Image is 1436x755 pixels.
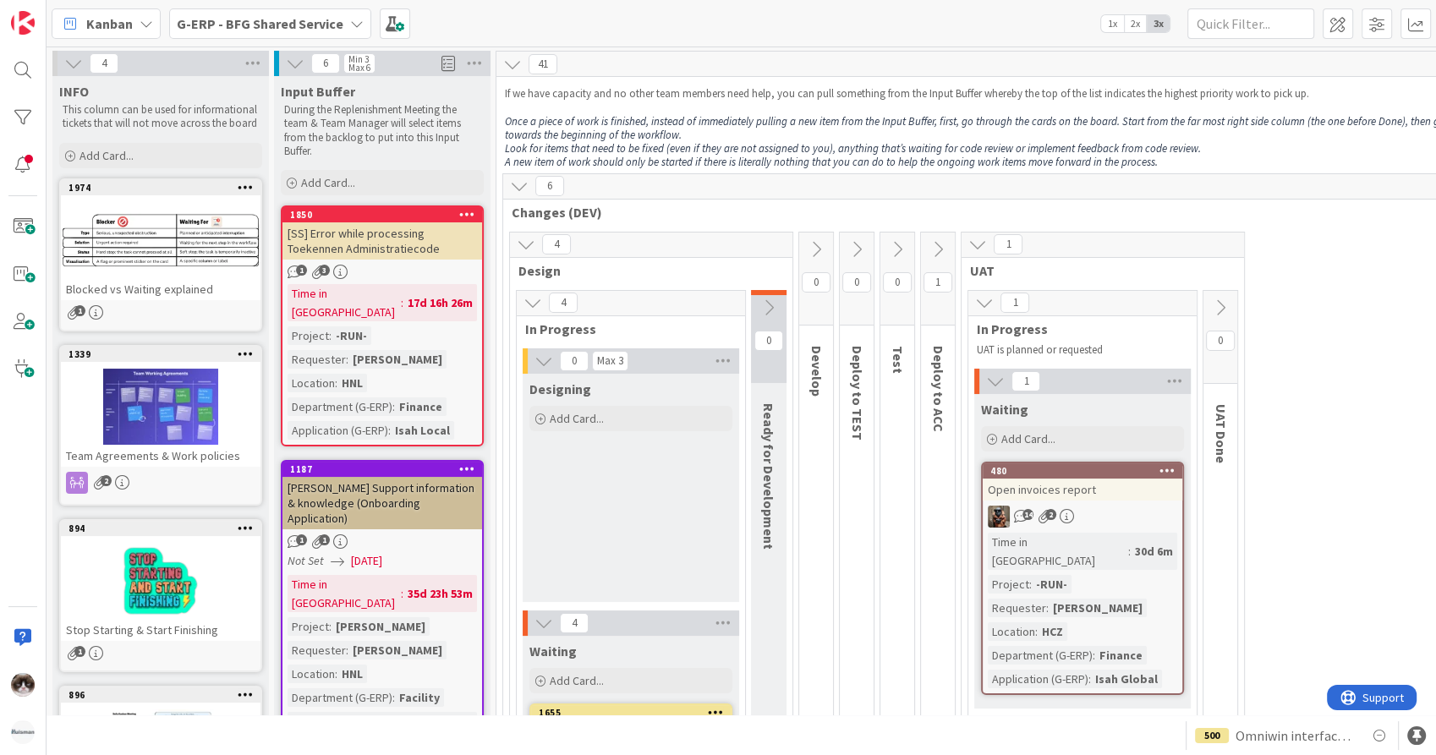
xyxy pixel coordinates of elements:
[988,670,1088,688] div: Application (G-ERP)
[392,397,395,416] span: :
[337,374,367,392] div: HNL
[983,506,1182,528] div: VK
[282,477,482,529] div: [PERSON_NAME] Support information & knowledge (Onboarding Application)
[1095,646,1147,665] div: Finance
[1088,670,1091,688] span: :
[1001,431,1055,446] span: Add Card...
[288,397,392,416] div: Department (G-ERP)
[512,204,1429,221] span: Changes (DEV)
[296,534,307,545] span: 1
[401,293,403,312] span: :
[332,326,371,345] div: -RUN-
[296,265,307,276] span: 1
[1128,542,1131,561] span: :
[288,326,329,345] div: Project
[1022,509,1033,520] span: 14
[403,584,477,603] div: 35d 23h 53m
[392,688,395,707] span: :
[61,619,260,641] div: Stop Starting & Start Finishing
[177,15,343,32] b: G-ERP - BFG Shared Service
[560,351,589,371] span: 0
[332,617,430,636] div: [PERSON_NAME]
[401,584,403,603] span: :
[549,293,578,313] span: 4
[1124,15,1147,32] span: 2x
[61,521,260,536] div: 894
[970,262,1223,279] span: UAT
[74,646,85,657] span: 1
[61,278,260,300] div: Blocked vs Waiting explained
[977,343,1176,357] p: UAT is planned or requested
[988,599,1046,617] div: Requester
[74,305,85,316] span: 1
[282,207,482,222] div: 1850
[550,411,604,426] span: Add Card...
[61,445,260,467] div: Team Agreements & Work policies
[282,462,482,477] div: 1187
[977,320,1176,337] span: In Progress
[529,54,557,74] span: 41
[597,357,623,365] div: Max 3
[288,641,346,659] div: Requester
[1091,670,1162,688] div: Isah Global
[1131,542,1177,561] div: 30d 6m
[288,688,392,707] div: Department (G-ERP)
[69,689,260,701] div: 896
[101,475,112,486] span: 2
[69,348,260,360] div: 1339
[525,320,724,337] span: In Progress
[351,552,382,570] span: [DATE]
[988,506,1010,528] img: VK
[319,265,330,276] span: 3
[988,646,1093,665] div: Department (G-ERP)
[90,53,118,74] span: 4
[883,272,912,293] span: 0
[849,346,866,440] span: Deploy to TEST
[61,180,260,195] div: 1974
[311,53,340,74] span: 6
[346,350,348,369] span: :
[1035,622,1038,641] span: :
[1049,599,1147,617] div: [PERSON_NAME]
[1213,404,1230,463] span: UAT Done
[1000,293,1029,313] span: 1
[988,575,1029,594] div: Project
[1206,331,1235,351] span: 0
[542,234,571,254] span: 4
[808,346,825,397] span: Develop
[348,55,369,63] div: Min 3
[930,346,947,432] span: Deploy to ACC
[403,293,477,312] div: 17d 16h 26m
[288,374,335,392] div: Location
[988,622,1035,641] div: Location
[290,209,482,221] div: 1850
[981,401,1028,418] span: Waiting
[61,347,260,467] div: 1339Team Agreements & Work policies
[288,617,329,636] div: Project
[1032,575,1072,594] div: -RUN-
[760,403,777,550] span: Ready for Development
[560,613,589,633] span: 4
[529,643,577,659] span: Waiting
[61,687,260,703] div: 896
[69,182,260,194] div: 1974
[301,175,355,190] span: Add Card...
[1011,371,1040,391] span: 1
[518,262,771,279] span: Design
[329,326,332,345] span: :
[346,641,348,659] span: :
[284,103,480,158] p: During the Replenishment Meeting the team & Team Manager will select items from the backlog to pu...
[348,350,447,369] div: [PERSON_NAME]
[535,176,564,196] span: 6
[924,272,952,293] span: 1
[335,374,337,392] span: :
[337,665,367,683] div: HNL
[61,521,260,641] div: 894Stop Starting & Start Finishing
[754,331,783,351] span: 0
[890,346,907,374] span: Test
[282,462,482,529] div: 1187[PERSON_NAME] Support information & knowledge (Onboarding Application)
[282,207,482,260] div: 1850[SS] Error while processing Toekennen Administratiecode
[1187,8,1314,39] input: Quick Filter...
[335,665,337,683] span: :
[388,421,391,440] span: :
